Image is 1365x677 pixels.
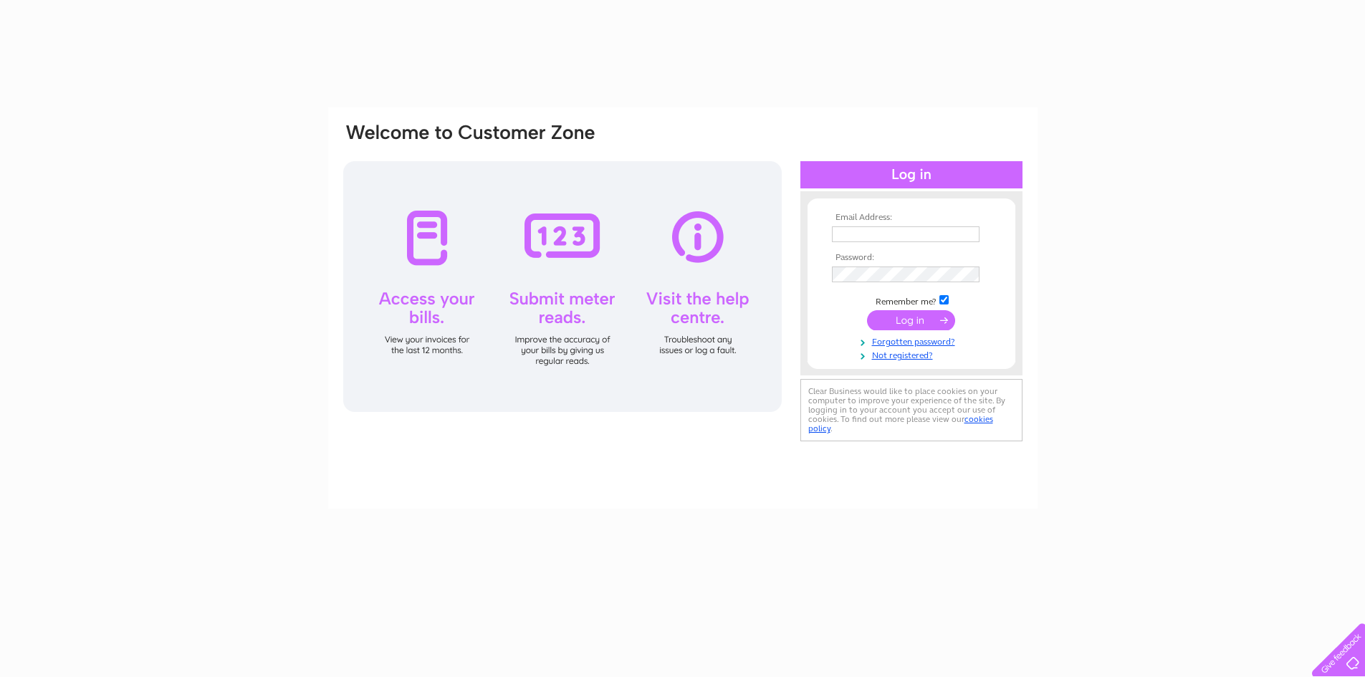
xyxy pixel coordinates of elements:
[828,213,995,223] th: Email Address:
[867,310,955,330] input: Submit
[828,253,995,263] th: Password:
[832,334,995,347] a: Forgotten password?
[828,293,995,307] td: Remember me?
[808,414,993,433] a: cookies policy
[832,347,995,361] a: Not registered?
[800,379,1022,441] div: Clear Business would like to place cookies on your computer to improve your experience of the sit...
